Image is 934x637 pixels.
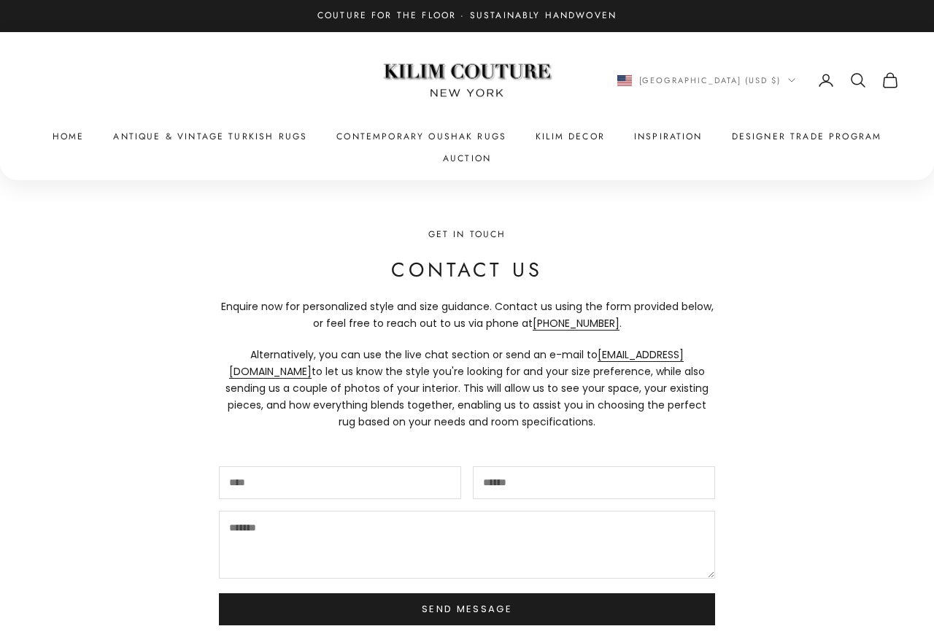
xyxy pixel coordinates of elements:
p: Alternatively, you can use the live chat section or send an e-mail to to let us know the style yo... [219,347,715,431]
h2: Contact Us [219,256,715,284]
nav: Primary navigation [35,129,899,166]
a: Designer Trade Program [732,129,882,144]
a: [PHONE_NUMBER] [533,316,620,331]
button: Send message [219,593,715,625]
button: Change country or currency [617,74,796,87]
nav: Secondary navigation [617,72,900,89]
a: Inspiration [634,129,703,144]
a: Antique & Vintage Turkish Rugs [113,129,307,144]
img: United States [617,75,632,86]
img: Logo of Kilim Couture New York [376,46,558,115]
summary: Kilim Decor [536,129,605,144]
a: Home [53,129,85,144]
p: Couture for the Floor · Sustainably Handwoven [317,9,617,23]
a: Contemporary Oushak Rugs [336,129,506,144]
a: Auction [443,151,491,166]
span: [GEOGRAPHIC_DATA] (USD $) [639,74,781,87]
p: Enquire now for personalized style and size guidance. Contact us using the form provided below, o... [219,298,715,332]
p: Get in Touch [219,227,715,242]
